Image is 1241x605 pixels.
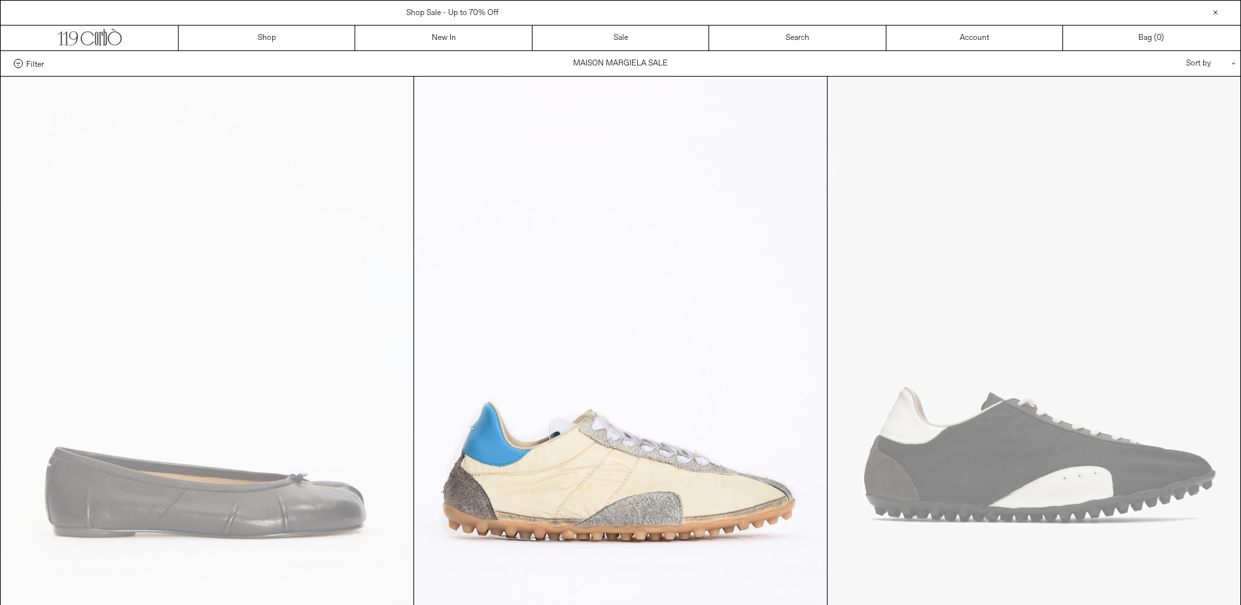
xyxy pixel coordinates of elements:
a: Sale [533,26,709,50]
a: Search [709,26,886,50]
a: Account [886,26,1063,50]
span: 0 [1157,33,1161,43]
a: Shop [179,26,355,50]
span: ) [1157,32,1164,44]
a: Shop Sale - Up to 70% Off [406,8,498,18]
span: Filter [26,59,44,68]
div: Sort by [1110,51,1227,76]
a: Bag () [1063,26,1240,50]
a: New In [355,26,532,50]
